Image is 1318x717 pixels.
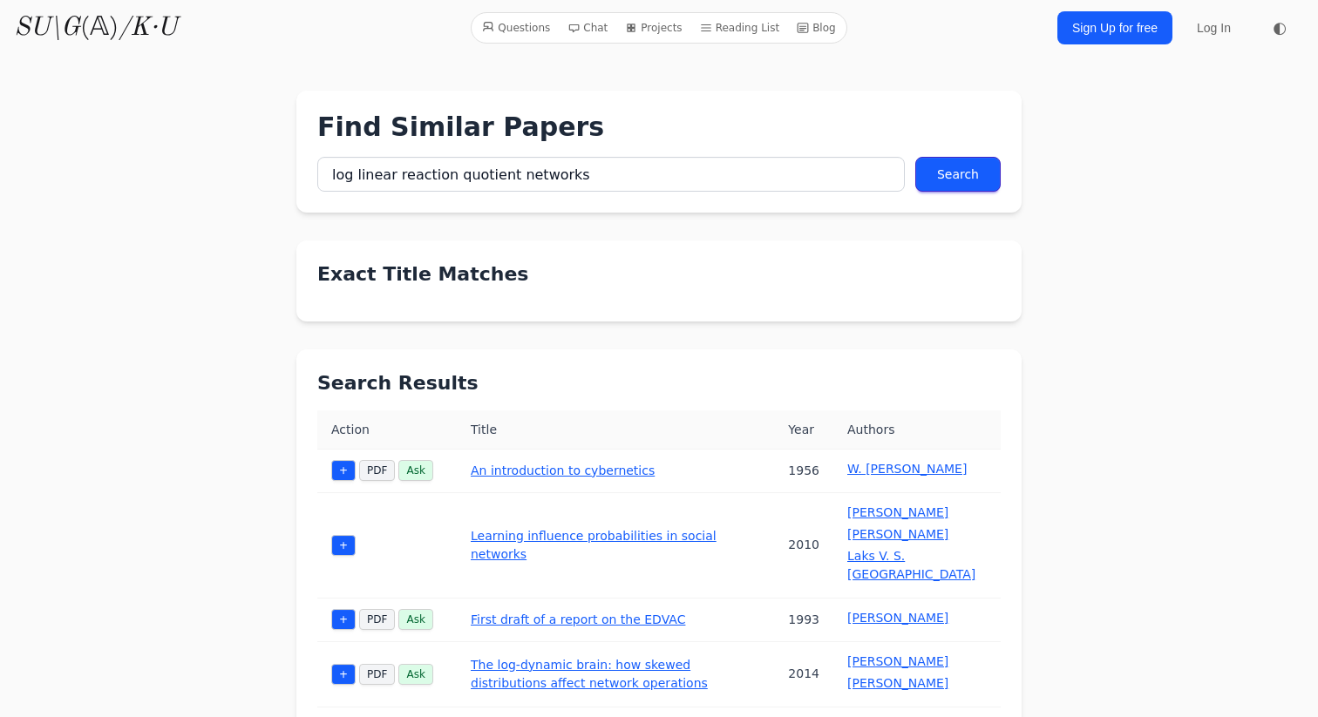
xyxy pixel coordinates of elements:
a: [PERSON_NAME] [847,674,987,693]
a: [PERSON_NAME] [847,609,987,627]
h2: Search Results [317,370,1001,396]
td: 2010 [774,492,833,598]
a: Learning influence probabilities in social networks [471,529,717,561]
a: First draft of a report on the EDVAC [471,612,685,626]
a: Reading List [693,17,787,39]
a: Sign Up for free [1057,11,1172,44]
a: Ask [398,664,432,685]
a: + [331,609,356,630]
a: + [331,664,356,685]
th: Authors [833,410,1001,450]
button: Search [915,157,1001,192]
td: 1993 [774,598,833,641]
td: 2014 [774,641,833,707]
a: Log In [1186,12,1241,44]
a: PDF [359,609,395,630]
a: Chat [560,17,615,39]
a: Ask [398,609,432,630]
input: Enter paper title... [317,157,905,192]
button: ◐ [1262,10,1297,45]
a: W. [PERSON_NAME] [847,460,987,478]
a: + [331,535,356,556]
a: Blog [790,17,843,39]
h1: Find Similar Papers [317,112,1001,143]
span: ◐ [1273,20,1287,36]
h2: Exact Title Matches [317,261,1001,287]
a: PDF [359,460,395,481]
a: The log-dynamic brain: how skewed distributions affect network operations [471,658,708,690]
td: 1956 [774,449,833,492]
a: + [331,460,356,481]
a: PDF [359,664,395,685]
a: [PERSON_NAME] [847,525,987,544]
i: /K·U [119,15,177,41]
th: Action [317,410,457,450]
th: Year [774,410,833,450]
a: Projects [618,17,689,39]
a: An introduction to cybernetics [471,463,655,477]
a: [PERSON_NAME] [847,504,987,522]
th: Title [457,410,774,450]
a: Laks V. S. [GEOGRAPHIC_DATA] [847,547,987,584]
a: Questions [475,17,557,39]
a: [PERSON_NAME] [847,653,987,671]
a: Ask [398,460,432,481]
i: SU\G [14,15,80,41]
a: SU\G(𝔸)/K·U [14,12,177,44]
